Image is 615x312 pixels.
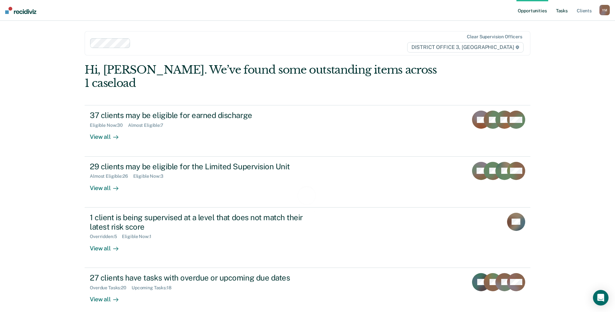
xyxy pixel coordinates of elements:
a: 37 clients may be eligible for earned dischargeEligible Now:30Almost Eligible:7View all [85,105,530,156]
span: DISTRICT OFFICE 3, [GEOGRAPHIC_DATA] [407,42,524,53]
div: Eligible Now : 30 [90,123,128,128]
div: Almost Eligible : 7 [128,123,169,128]
button: YM [599,5,610,15]
div: View all [90,128,126,141]
div: View all [90,239,126,252]
div: 1 client is being supervised at a level that does not match their latest risk score [90,213,317,232]
div: Overridden : 5 [90,234,122,239]
div: Y M [599,5,610,15]
div: View all [90,179,126,192]
div: 37 clients may be eligible for earned discharge [90,111,317,120]
div: Eligible Now : 1 [122,234,156,239]
div: Upcoming Tasks : 18 [132,285,177,291]
a: 29 clients may be eligible for the Limited Supervision UnitAlmost Eligible:26Eligible Now:3View all [85,157,530,208]
img: Recidiviz [5,7,36,14]
div: View all [90,290,126,303]
div: Almost Eligible : 26 [90,174,133,179]
div: Hi, [PERSON_NAME]. We’ve found some outstanding items across 1 caseload [85,63,441,90]
div: Open Intercom Messenger [593,290,609,306]
div: Eligible Now : 3 [133,174,169,179]
div: Clear supervision officers [467,34,522,40]
div: 29 clients may be eligible for the Limited Supervision Unit [90,162,317,171]
div: 27 clients have tasks with overdue or upcoming due dates [90,273,317,282]
div: Overdue Tasks : 20 [90,285,132,291]
a: 1 client is being supervised at a level that does not match their latest risk scoreOverridden:5El... [85,208,530,268]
